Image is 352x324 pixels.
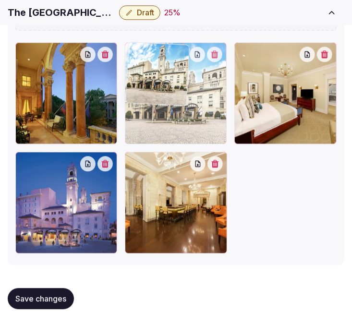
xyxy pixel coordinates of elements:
[15,294,66,303] span: Save changes
[15,42,117,144] div: jefferson-balcony-suites.jpg
[164,7,181,18] button: 25%
[119,5,160,20] button: Draft
[125,152,227,253] div: bar-lounge.jpg
[125,42,227,144] div: summer-at-the-jefferson-2023-new-entrance.jpg
[137,8,154,17] span: Draft
[15,152,117,253] div: jefferson-dusk.jpg
[319,2,344,23] button: Toggle sidebar
[164,7,181,18] div: 25 %
[234,42,336,144] div: ada-grand-premier-king-room_accessible.jpg
[8,6,115,19] h1: The [GEOGRAPHIC_DATA]
[8,288,74,309] button: Save changes
[126,42,189,106] img: summer-at-the-jefferson-2023-new-entrance.jpg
